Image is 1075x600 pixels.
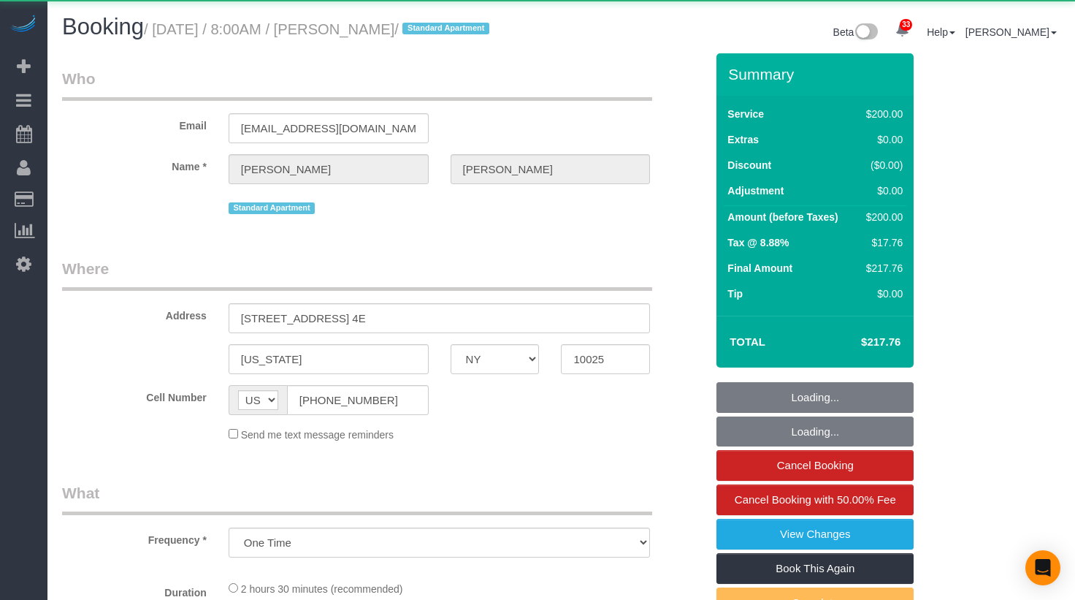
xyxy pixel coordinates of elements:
span: / [394,21,494,37]
a: Book This Again [716,553,914,584]
div: $217.76 [860,261,903,276]
div: ($0.00) [860,158,903,172]
span: Send me text message reminders [241,429,394,441]
span: Standard Apartment [229,202,315,214]
div: $0.00 [860,183,903,198]
label: Discount [727,158,771,172]
a: [PERSON_NAME] [965,26,1057,38]
label: Extras [727,132,759,147]
label: Amount (before Taxes) [727,210,838,224]
div: $17.76 [860,235,903,250]
div: $0.00 [860,132,903,147]
div: $200.00 [860,107,903,121]
a: Beta [833,26,879,38]
img: Automaid Logo [9,15,38,35]
span: 33 [900,19,912,31]
h4: $217.76 [817,336,900,349]
label: Adjustment [727,183,784,198]
input: City [229,344,429,374]
a: View Changes [716,519,914,550]
label: Frequency * [51,528,218,547]
span: 2 hours 30 minutes (recommended) [241,583,403,595]
span: Standard Apartment [402,23,489,34]
legend: Where [62,258,652,291]
h3: Summary [728,66,906,83]
label: Tax @ 8.88% [727,235,789,250]
span: Booking [62,14,144,39]
label: Service [727,107,764,121]
label: Address [51,303,218,323]
input: Zip Code [561,344,650,374]
label: Email [51,113,218,133]
div: Open Intercom Messenger [1025,550,1060,585]
strong: Total [730,335,765,348]
div: $200.00 [860,210,903,224]
div: $0.00 [860,286,903,301]
a: Help [927,26,955,38]
label: Tip [727,286,743,301]
input: First Name [229,154,429,184]
label: Cell Number [51,385,218,405]
legend: What [62,482,652,515]
a: Cancel Booking [716,450,914,481]
legend: Who [62,68,652,101]
span: Cancel Booking with 50.00% Fee [735,493,896,506]
label: Duration [51,580,218,600]
input: Cell Number [287,385,429,415]
input: Email [229,113,429,143]
input: Last Name [451,154,651,184]
a: Cancel Booking with 50.00% Fee [716,485,914,515]
a: 33 [888,15,917,47]
label: Final Amount [727,261,792,276]
label: Name * [51,154,218,174]
small: / [DATE] / 8:00AM / [PERSON_NAME] [144,21,494,37]
img: New interface [854,23,878,42]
